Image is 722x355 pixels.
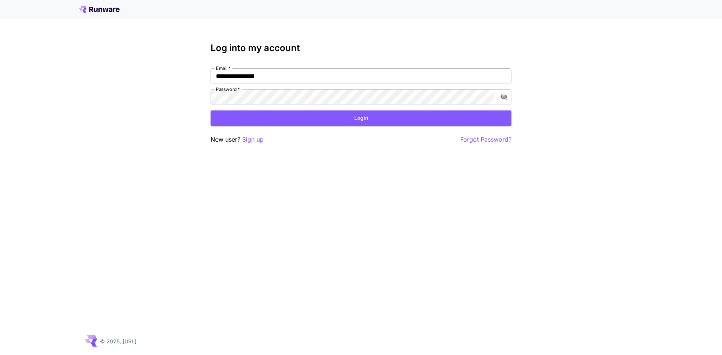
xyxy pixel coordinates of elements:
button: Login [211,110,511,126]
button: Forgot Password? [460,135,511,144]
button: Sign up [242,135,264,144]
button: toggle password visibility [497,90,511,104]
label: Email [216,65,231,71]
h3: Log into my account [211,43,511,53]
label: Password [216,86,240,92]
p: © 2025, [URL] [100,337,137,345]
p: New user? [211,135,264,144]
